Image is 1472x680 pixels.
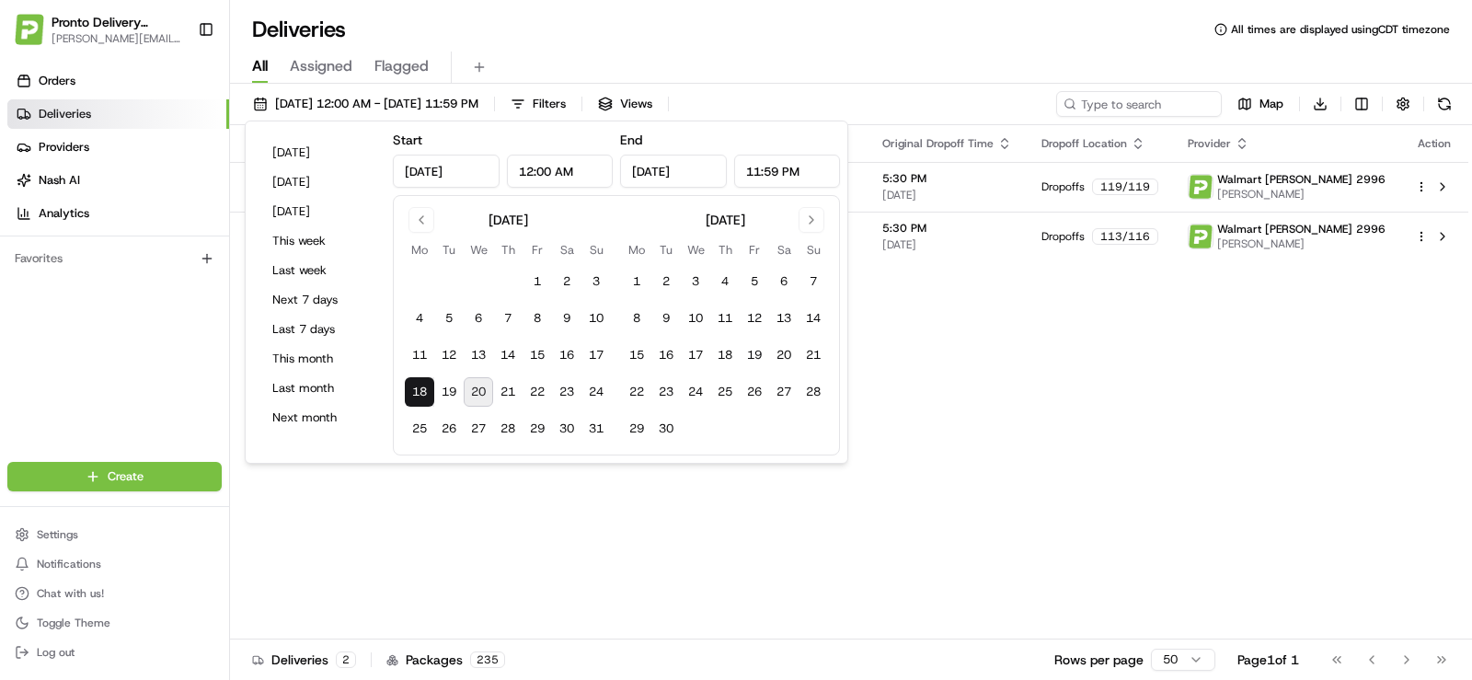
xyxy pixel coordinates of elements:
[37,527,78,542] span: Settings
[493,340,523,370] button: 14
[769,240,799,259] th: Saturday
[590,91,661,117] button: Views
[37,267,141,285] span: Knowledge Base
[264,375,374,401] button: Last month
[493,377,523,407] button: 21
[1041,136,1127,151] span: Dropoff Location
[39,73,75,89] span: Orders
[1041,179,1085,194] span: Dropoffs
[405,340,434,370] button: 11
[7,166,229,195] a: Nash AI
[37,616,110,630] span: Toggle Theme
[651,414,681,444] button: 30
[533,96,566,112] span: Filters
[740,240,769,259] th: Friday
[552,240,581,259] th: Saturday
[523,340,552,370] button: 15
[7,522,222,547] button: Settings
[710,377,740,407] button: 25
[464,414,493,444] button: 27
[622,414,651,444] button: 29
[523,304,552,333] button: 8
[37,557,101,571] span: Notifications
[769,304,799,333] button: 13
[386,651,505,669] div: Packages
[48,119,304,138] input: Clear
[405,240,434,259] th: Monday
[464,304,493,333] button: 6
[769,267,799,296] button: 6
[130,311,223,326] a: Powered byPylon
[1041,229,1085,244] span: Dropoffs
[1217,222,1386,236] span: Walmart [PERSON_NAME] 2996
[434,240,464,259] th: Tuesday
[264,346,374,372] button: This month
[1188,136,1231,151] span: Provider
[336,651,356,668] div: 2
[7,66,229,96] a: Orders
[1189,175,1213,199] img: profile_internal_provider_pronto_delivery_service_internal.png
[651,267,681,296] button: 2
[264,317,374,342] button: Last 7 days
[710,304,740,333] button: 11
[769,340,799,370] button: 20
[681,377,710,407] button: 24
[434,340,464,370] button: 12
[734,155,841,188] input: Time
[63,176,302,194] div: Start new chat
[681,240,710,259] th: Wednesday
[1189,225,1213,248] img: profile_internal_provider_pronto_delivery_service_internal.png
[264,169,374,195] button: [DATE]
[174,267,295,285] span: API Documentation
[620,96,652,112] span: Views
[405,414,434,444] button: 25
[1237,651,1299,669] div: Page 1 of 1
[264,287,374,313] button: Next 7 days
[393,132,422,148] label: Start
[7,462,222,491] button: Create
[581,267,611,296] button: 3
[1259,96,1283,112] span: Map
[622,377,651,407] button: 22
[18,176,52,209] img: 1736555255976-a54dd68f-1ca7-489b-9aae-adbdc363a1c4
[252,651,356,669] div: Deliveries
[799,267,828,296] button: 7
[264,228,374,254] button: This week
[710,240,740,259] th: Thursday
[651,340,681,370] button: 16
[493,240,523,259] th: Thursday
[523,240,552,259] th: Friday
[374,55,429,77] span: Flagged
[552,340,581,370] button: 16
[1092,179,1158,195] div: 119 / 119
[155,269,170,283] div: 💻
[552,304,581,333] button: 9
[651,240,681,259] th: Tuesday
[552,377,581,407] button: 23
[275,96,478,112] span: [DATE] 12:00 AM - [DATE] 11:59 PM
[245,91,487,117] button: [DATE] 12:00 AM - [DATE] 11:59 PM
[264,258,374,283] button: Last week
[405,304,434,333] button: 4
[581,414,611,444] button: 31
[622,340,651,370] button: 15
[1229,91,1292,117] button: Map
[37,645,75,660] span: Log out
[681,304,710,333] button: 10
[52,31,183,46] button: [PERSON_NAME][EMAIL_ADDRESS][DOMAIN_NAME]
[1217,172,1386,187] span: Walmart [PERSON_NAME] 2996
[52,13,183,31] button: Pronto Delivery Service
[7,133,229,162] a: Providers
[18,18,55,55] img: Nash
[681,340,710,370] button: 17
[63,194,233,209] div: We're available if you need us!
[1092,228,1158,245] div: 113 / 116
[1054,651,1144,669] p: Rows per page
[523,414,552,444] button: 29
[706,211,745,229] div: [DATE]
[882,237,1012,252] span: [DATE]
[1432,91,1457,117] button: Refresh
[523,377,552,407] button: 22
